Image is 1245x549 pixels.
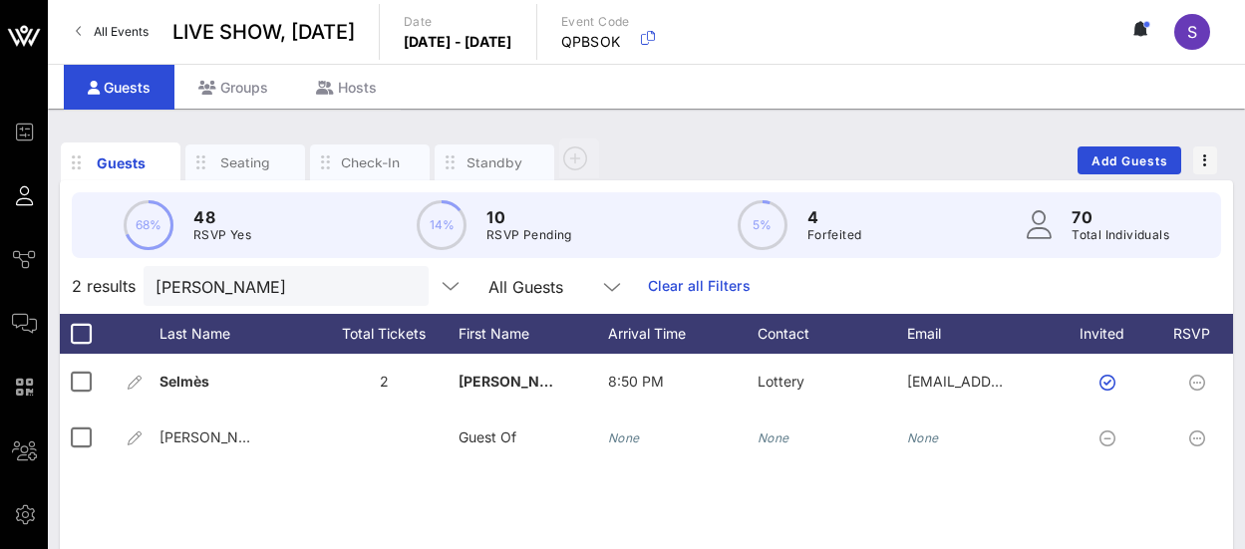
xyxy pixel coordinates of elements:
div: Check-In [340,153,400,172]
p: 4 [807,205,862,229]
div: All Guests [488,278,563,296]
span: 8:50 PM [608,373,664,390]
span: LIVE SHOW, [DATE] [172,17,355,47]
div: 2 [309,354,459,410]
a: All Events [64,16,160,48]
span: Guest Of [459,428,516,445]
p: RSVP Pending [486,225,572,245]
div: First Name [459,314,608,354]
div: Seating [215,153,275,172]
div: Invited [1057,314,1166,354]
i: None [608,430,640,445]
p: 10 [486,205,572,229]
span: 2 results [72,274,136,298]
div: Groups [174,65,292,110]
div: Total Tickets [309,314,459,354]
div: Email [907,314,1057,354]
div: Arrival Time [608,314,758,354]
p: 48 [193,205,251,229]
span: Add Guests [1090,153,1169,168]
p: [DATE] - [DATE] [404,32,512,52]
div: Last Name [159,314,309,354]
div: Guests [91,152,151,173]
a: Clear all Filters [648,275,751,297]
p: RSVP Yes [193,225,251,245]
p: QPBSOK [561,32,630,52]
div: RSVP [1166,314,1236,354]
span: S [1187,22,1197,42]
p: Forfeited [807,225,862,245]
p: Date [404,12,512,32]
div: Contact [758,314,907,354]
i: None [907,430,939,445]
span: [EMAIL_ADDRESS][DOMAIN_NAME] [907,373,1147,390]
p: Event Code [561,12,630,32]
span: [PERSON_NAME] [159,428,274,445]
div: Hosts [292,65,401,110]
div: Standby [465,153,524,172]
span: Selmès [159,373,209,390]
div: S [1174,14,1210,50]
p: Total Individuals [1072,225,1169,245]
span: All Events [94,24,149,39]
p: 70 [1072,205,1169,229]
span: Lottery [758,373,804,390]
div: All Guests [476,266,636,306]
div: Guests [64,65,174,110]
span: [PERSON_NAME] [459,373,576,390]
i: None [758,430,789,445]
button: Add Guests [1078,146,1181,174]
